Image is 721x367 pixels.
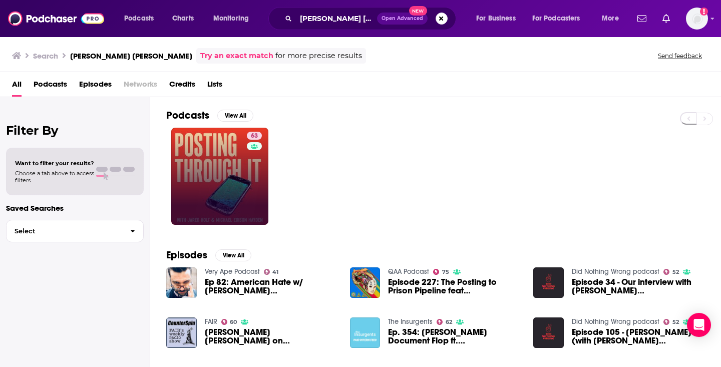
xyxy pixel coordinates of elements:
[8,9,104,28] img: Podchaser - Follow, Share and Rate Podcasts
[409,6,427,16] span: New
[169,76,195,97] a: Credits
[251,131,258,141] span: 63
[572,278,705,295] span: Episode 34 - Our interview with [PERSON_NAME] [PERSON_NAME]
[207,76,222,97] a: Lists
[166,11,200,27] a: Charts
[469,11,528,27] button: open menu
[213,12,249,26] span: Monitoring
[217,110,253,122] button: View All
[437,319,452,325] a: 62
[388,317,433,326] a: The Insurgents
[595,11,631,27] button: open menu
[686,8,708,30] span: Logged in as anyalola
[171,128,268,225] a: 63
[388,278,521,295] span: Episode 227: The Posting to Prison Pipeline feat [PERSON_NAME] [PERSON_NAME]
[526,11,595,27] button: open menu
[205,328,338,345] span: [PERSON_NAME] [PERSON_NAME] on [PERSON_NAME], [PERSON_NAME] on [PERSON_NAME]
[532,12,580,26] span: For Podcasters
[572,328,705,345] span: Episode 105 - [PERSON_NAME](with [PERSON_NAME] [PERSON_NAME])
[124,12,154,26] span: Podcasts
[166,109,253,122] a: PodcastsView All
[6,220,144,242] button: Select
[215,249,251,261] button: View All
[275,50,362,62] span: for more precise results
[672,270,679,274] span: 52
[172,12,194,26] span: Charts
[672,320,679,324] span: 52
[446,320,452,324] span: 62
[572,278,705,295] a: Episode 34 - Our interview with Michael Edison Hayden
[687,313,711,337] div: Open Intercom Messenger
[655,52,705,60] button: Send feedback
[166,249,207,261] h2: Episodes
[433,269,449,275] a: 75
[533,317,564,348] img: Episode 105 - Katie McHugh(with Michael Edison Hayden)
[206,11,262,27] button: open menu
[124,76,157,97] span: Networks
[658,10,674,27] a: Show notifications dropdown
[296,11,377,27] input: Search podcasts, credits, & more...
[230,320,237,324] span: 60
[166,267,197,298] img: Ep 82: American Hate w/ Michael Edison Hayden
[686,8,708,30] button: Show profile menu
[602,12,619,26] span: More
[476,12,516,26] span: For Business
[200,50,273,62] a: Try an exact match
[6,203,144,213] p: Saved Searches
[572,267,659,276] a: Did Nothing Wrong podcast
[166,317,197,348] img: Michael Edison Hayden on Stephen Miller, Mallory McMaster on Katie Hill
[205,328,338,345] a: Michael Edison Hayden on Stephen Miller, Mallory McMaster on Katie Hill
[205,278,338,295] a: Ep 82: American Hate w/ Michael Edison Hayden
[572,328,705,345] a: Episode 105 - Katie McHugh(with Michael Edison Hayden)
[15,160,94,167] span: Want to filter your results?
[247,132,262,140] a: 63
[205,278,338,295] span: Ep 82: American Hate w/ [PERSON_NAME] [PERSON_NAME]
[350,317,381,348] img: Ep. 354: Epstein Document Flop ft. Michael Edison Hayden
[79,76,112,97] a: Episodes
[12,76,22,97] a: All
[382,16,423,21] span: Open Advanced
[34,76,67,97] a: Podcasts
[33,51,58,61] h3: Search
[388,328,521,345] span: Ep. 354: [PERSON_NAME] Document Flop ft. [PERSON_NAME] [PERSON_NAME]
[205,317,217,326] a: FAIR
[166,109,209,122] h2: Podcasts
[6,123,144,138] h2: Filter By
[15,170,94,184] span: Choose a tab above to access filters.
[633,10,650,27] a: Show notifications dropdown
[663,269,679,275] a: 52
[377,13,428,25] button: Open AdvancedNew
[117,11,167,27] button: open menu
[686,8,708,30] img: User Profile
[221,319,237,325] a: 60
[388,267,429,276] a: QAA Podcast
[205,267,260,276] a: Very Ape Podcast
[388,328,521,345] a: Ep. 354: Epstein Document Flop ft. Michael Edison Hayden
[264,269,279,275] a: 41
[388,278,521,295] a: Episode 227: The Posting to Prison Pipeline feat Michael Edison Hayden
[700,8,708,16] svg: Add a profile image
[442,270,449,274] span: 75
[350,267,381,298] img: Episode 227: The Posting to Prison Pipeline feat Michael Edison Hayden
[7,228,122,234] span: Select
[663,319,679,325] a: 52
[166,249,251,261] a: EpisodesView All
[70,51,192,61] h3: [PERSON_NAME] [PERSON_NAME]
[278,7,466,30] div: Search podcasts, credits, & more...
[572,317,659,326] a: Did Nothing Wrong podcast
[533,267,564,298] img: Episode 34 - Our interview with Michael Edison Hayden
[272,270,278,274] span: 41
